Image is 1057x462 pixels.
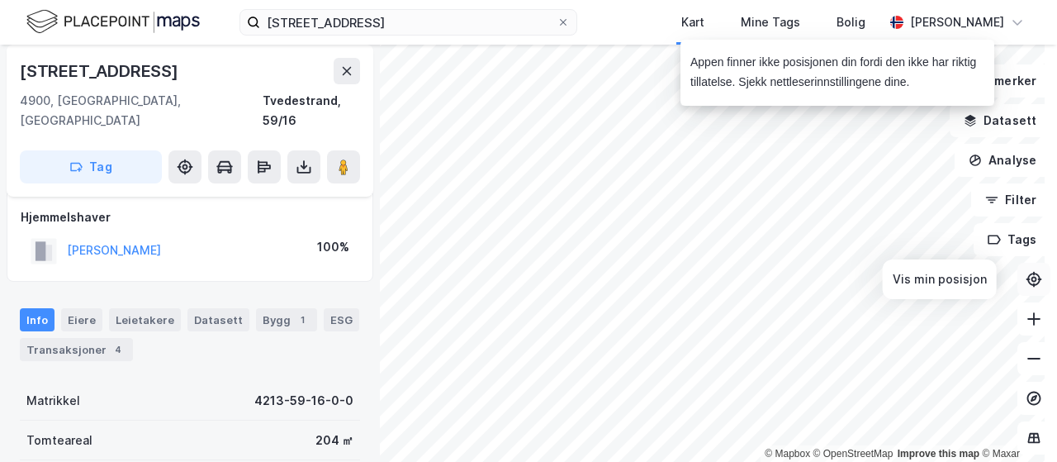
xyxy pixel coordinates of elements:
[187,308,249,331] div: Datasett
[254,391,353,411] div: 4213-59-16-0-0
[20,150,162,183] button: Tag
[974,383,1057,462] iframe: Chat Widget
[294,312,310,328] div: 1
[971,183,1050,217] button: Filter
[109,308,181,331] div: Leietakere
[765,448,810,460] a: Mapbox
[26,391,80,411] div: Matrikkel
[910,12,1004,32] div: [PERSON_NAME]
[837,12,865,32] div: Bolig
[955,144,1050,177] button: Analyse
[741,12,800,32] div: Mine Tags
[898,448,979,460] a: Improve this map
[20,308,55,331] div: Info
[61,308,102,331] div: Eiere
[110,341,126,358] div: 4
[974,223,1050,256] button: Tags
[950,104,1050,137] button: Datasett
[681,12,704,32] div: Kart
[315,431,353,450] div: 204 ㎡
[20,338,133,361] div: Transaksjoner
[324,308,359,331] div: ESG
[20,91,263,131] div: 4900, [GEOGRAPHIC_DATA], [GEOGRAPHIC_DATA]
[256,308,317,331] div: Bygg
[26,431,92,450] div: Tomteareal
[317,237,349,257] div: 100%
[20,58,182,84] div: [STREET_ADDRESS]
[260,10,557,35] input: Søk på adresse, matrikkel, gårdeiere, leietakere eller personer
[813,448,893,460] a: OpenStreetMap
[263,91,360,131] div: Tvedestrand, 59/16
[26,7,200,36] img: logo.f888ab2527a4732fd821a326f86c7f29.svg
[690,53,981,93] div: Appen finner ikke posisjonen din fordi den ikke har riktig tillatelse. Sjekk nettleserinnstilling...
[21,207,359,227] div: Hjemmelshaver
